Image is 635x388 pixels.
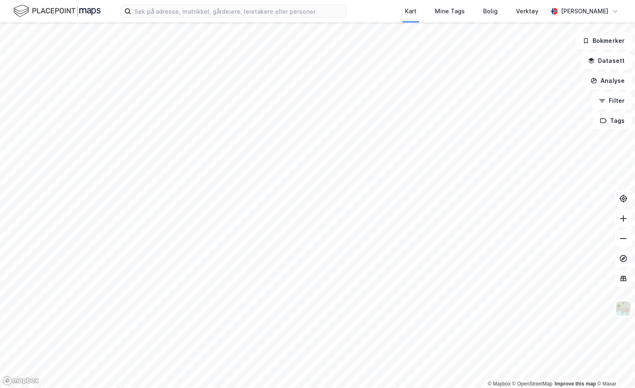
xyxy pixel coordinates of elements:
[512,381,553,387] a: OpenStreetMap
[592,92,632,109] button: Filter
[405,6,417,16] div: Kart
[2,376,39,386] a: Mapbox homepage
[131,5,346,17] input: Søk på adresse, matrikkel, gårdeiere, leietakere eller personer
[561,6,608,16] div: [PERSON_NAME]
[488,381,511,387] a: Mapbox
[435,6,465,16] div: Mine Tags
[615,301,631,316] img: Z
[483,6,498,16] div: Bolig
[516,6,538,16] div: Verktøy
[583,72,632,89] button: Analyse
[593,348,635,388] iframe: Chat Widget
[593,112,632,129] button: Tags
[581,52,632,69] button: Datasett
[555,381,596,387] a: Improve this map
[575,32,632,49] button: Bokmerker
[13,4,101,18] img: logo.f888ab2527a4732fd821a326f86c7f29.svg
[593,348,635,388] div: Kontrollprogram for chat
